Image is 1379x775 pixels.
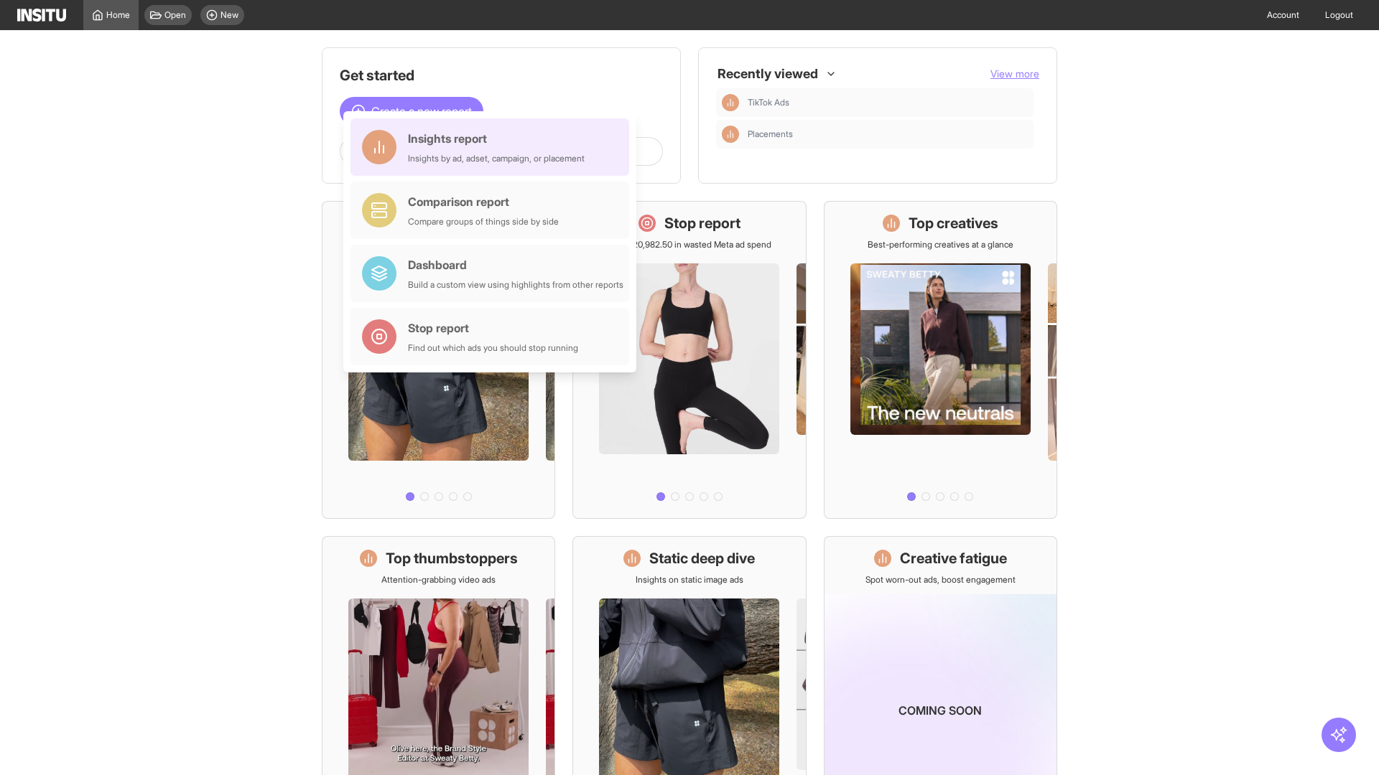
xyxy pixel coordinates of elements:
[381,574,496,586] p: Attention-grabbing video ads
[408,256,623,273] div: Dashboard
[748,97,789,108] span: TikTok Ads
[340,65,663,85] h1: Get started
[909,213,998,233] h1: Top creatives
[636,574,743,586] p: Insights on static image ads
[408,130,585,147] div: Insights report
[607,239,771,250] p: Save £20,982.50 in wasted Meta ad spend
[371,103,472,120] span: Create a new report
[722,126,739,143] div: Insights
[408,319,578,337] div: Stop report
[868,239,1013,250] p: Best-performing creatives at a glance
[748,128,1028,140] span: Placements
[664,213,740,233] h1: Stop report
[408,216,559,227] div: Compare groups of things side by side
[824,201,1057,519] a: Top creativesBest-performing creatives at a glance
[748,128,793,140] span: Placements
[322,201,555,519] a: What's live nowSee all active ads instantly
[722,94,739,111] div: Insights
[220,9,238,21] span: New
[408,153,585,164] div: Insights by ad, adset, campaign, or placement
[106,9,130,21] span: Home
[408,279,623,291] div: Build a custom view using highlights from other reports
[990,67,1039,80] span: View more
[408,193,559,210] div: Comparison report
[990,67,1039,81] button: View more
[649,548,755,568] h1: Static deep dive
[386,548,518,568] h1: Top thumbstoppers
[748,97,1028,108] span: TikTok Ads
[17,9,66,22] img: Logo
[408,342,578,354] div: Find out which ads you should stop running
[340,97,483,126] button: Create a new report
[572,201,806,519] a: Stop reportSave £20,982.50 in wasted Meta ad spend
[164,9,186,21] span: Open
